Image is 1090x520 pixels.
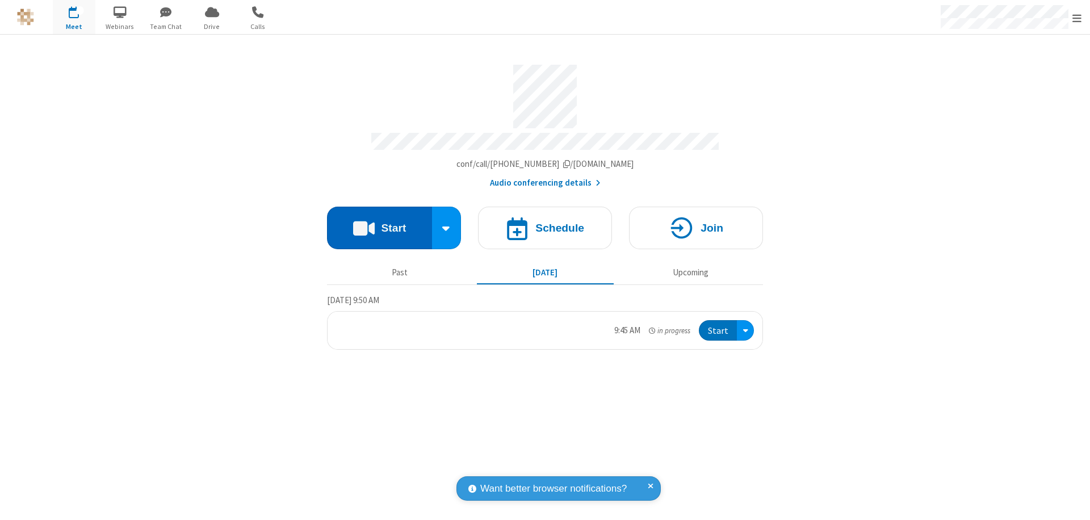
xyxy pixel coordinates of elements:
[77,6,84,15] div: 1
[53,22,95,32] span: Meet
[535,223,584,233] h4: Schedule
[327,56,763,190] section: Account details
[17,9,34,26] img: QA Selenium DO NOT DELETE OR CHANGE
[237,22,279,32] span: Calls
[701,223,723,233] h4: Join
[478,207,612,249] button: Schedule
[99,22,141,32] span: Webinars
[456,158,634,169] span: Copy my meeting room link
[699,320,737,341] button: Start
[480,481,627,496] span: Want better browser notifications?
[490,177,601,190] button: Audio conferencing details
[191,22,233,32] span: Drive
[614,324,640,337] div: 9:45 AM
[327,207,432,249] button: Start
[1062,490,1081,512] iframe: Chat
[145,22,187,32] span: Team Chat
[327,293,763,350] section: Today's Meetings
[737,320,754,341] div: Open menu
[629,207,763,249] button: Join
[649,325,690,336] em: in progress
[477,262,614,283] button: [DATE]
[456,158,634,171] button: Copy my meeting room linkCopy my meeting room link
[381,223,406,233] h4: Start
[332,262,468,283] button: Past
[622,262,759,283] button: Upcoming
[327,295,379,305] span: [DATE] 9:50 AM
[432,207,462,249] div: Start conference options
